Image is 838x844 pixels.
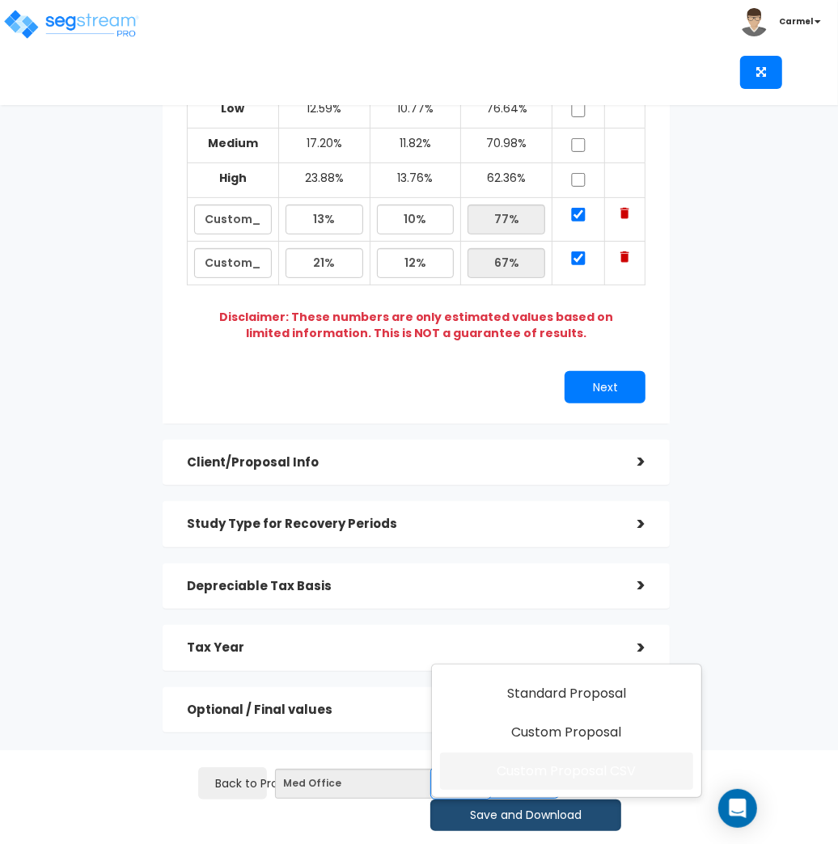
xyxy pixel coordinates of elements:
div: Open Intercom Messenger [718,789,757,828]
img: Trash Icon [620,251,629,263]
img: Trash Icon [620,208,629,219]
div: > [613,449,645,475]
button: Save and Download [430,800,621,831]
b: Medium [208,135,258,151]
b: Carmel [779,15,813,27]
a: Standard Proposal [440,675,693,712]
td: 23.88% [278,162,370,197]
h5: Study Type for Recovery Periods [187,517,613,531]
td: 17.20% [278,128,370,162]
img: logo_pro_r.png [2,8,140,40]
td: 13.76% [370,162,461,197]
b: Low [221,100,244,116]
h5: Depreciable Tax Basis [187,580,613,593]
h5: Client/Proposal Info [187,456,613,470]
div: > [613,512,645,537]
button: Next [565,371,645,403]
a: Custom Proposal [440,714,693,751]
b: Disclaimer: These numbers are only estimated values based on limited information. This is NOT a g... [219,309,614,341]
td: 70.98% [461,128,552,162]
h5: Optional / Final values [187,703,613,717]
td: 11.82% [370,128,461,162]
td: 76.64% [461,93,552,129]
div: > [613,573,645,598]
td: 10.77% [370,93,461,129]
img: avatar.png [740,8,768,36]
td: 12.59% [278,93,370,129]
b: High [219,170,247,186]
td: 62.36% [461,162,552,197]
button: Save [430,767,492,800]
a: Back to Proposal Dashboard [198,767,267,800]
div: > [613,635,645,660]
a: Custom Proposal CSV [440,753,693,790]
h5: Tax Year [187,641,613,655]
